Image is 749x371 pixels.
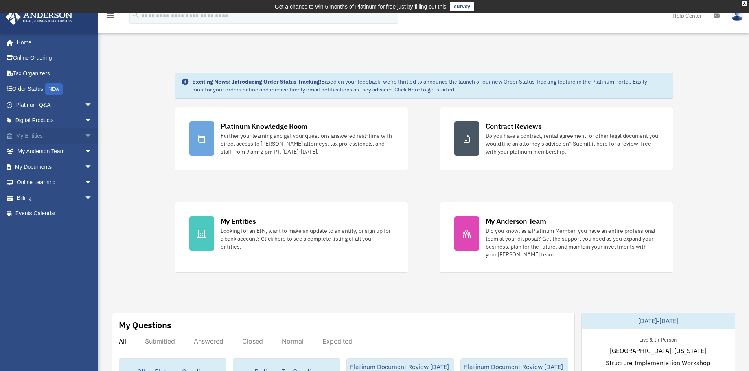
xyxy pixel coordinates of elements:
[4,9,75,25] img: Anderson Advisors Platinum Portal
[282,337,304,345] div: Normal
[6,190,104,206] a: Billingarrow_drop_down
[175,202,408,273] a: My Entities Looking for an EIN, want to make an update to an entity, or sign up for a bank accoun...
[119,319,171,331] div: My Questions
[85,159,100,175] span: arrow_drop_down
[85,190,100,206] span: arrow_drop_down
[394,86,456,93] a: Click Here to get started!
[221,121,308,131] div: Platinum Knowledge Room
[742,1,747,6] div: close
[6,66,104,81] a: Tax Organizers
[106,11,116,20] i: menu
[486,227,659,258] div: Did you know, as a Platinum Member, you have an entire professional team at your disposal? Get th...
[6,113,104,128] a: Digital Productsarrow_drop_down
[131,11,140,19] i: search
[322,337,352,345] div: Expedited
[106,14,116,20] a: menu
[486,121,542,131] div: Contract Reviews
[731,10,743,21] img: User Pic
[6,175,104,190] a: Online Learningarrow_drop_down
[440,202,673,273] a: My Anderson Team Did you know, as a Platinum Member, you have an entire professional team at your...
[6,144,104,159] a: My Anderson Teamarrow_drop_down
[85,144,100,160] span: arrow_drop_down
[192,78,321,85] strong: Exciting News: Introducing Order Status Tracking!
[221,227,394,250] div: Looking for an EIN, want to make an update to an entity, or sign up for a bank account? Click her...
[145,337,175,345] div: Submitted
[606,358,710,367] span: Structure Implementation Workshop
[192,78,666,93] div: Based on your feedback, we're thrilled to announce the launch of our new Order Status Tracking fe...
[6,50,104,66] a: Online Ordering
[6,97,104,113] a: Platinum Q&Aarrow_drop_down
[85,175,100,191] span: arrow_drop_down
[633,335,683,343] div: Live & In-Person
[221,216,256,226] div: My Entities
[450,2,474,11] a: survey
[6,81,104,97] a: Order StatusNEW
[85,128,100,144] span: arrow_drop_down
[194,337,223,345] div: Answered
[45,83,63,95] div: NEW
[6,159,104,175] a: My Documentsarrow_drop_down
[85,97,100,113] span: arrow_drop_down
[610,346,706,355] span: [GEOGRAPHIC_DATA], [US_STATE]
[85,113,100,129] span: arrow_drop_down
[486,216,546,226] div: My Anderson Team
[221,132,394,155] div: Further your learning and get your questions answered real-time with direct access to [PERSON_NAM...
[486,132,659,155] div: Do you have a contract, rental agreement, or other legal document you would like an attorney's ad...
[6,206,104,221] a: Events Calendar
[6,35,100,50] a: Home
[175,107,408,170] a: Platinum Knowledge Room Further your learning and get your questions answered real-time with dire...
[582,313,735,329] div: [DATE]-[DATE]
[119,337,126,345] div: All
[440,107,673,170] a: Contract Reviews Do you have a contract, rental agreement, or other legal document you would like...
[242,337,263,345] div: Closed
[275,2,447,11] div: Get a chance to win 6 months of Platinum for free just by filling out this
[6,128,104,144] a: My Entitiesarrow_drop_down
